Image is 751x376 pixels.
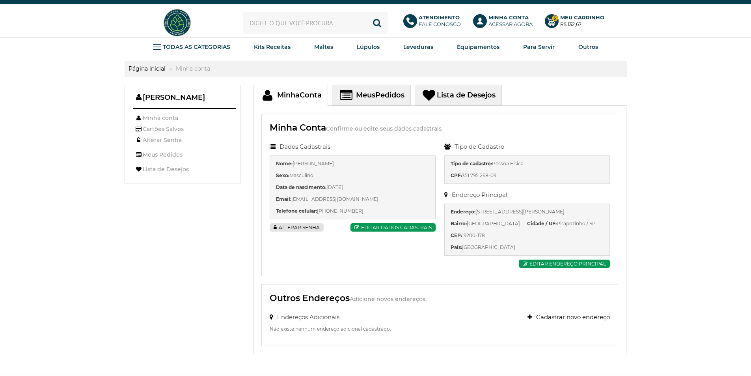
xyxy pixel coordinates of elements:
legend: Endereço Principal [444,188,610,202]
b: País: [451,244,462,250]
b: CPF: [451,172,462,178]
p: Acessar agora [488,14,533,28]
a: Minha conta [133,113,232,123]
span: [PERSON_NAME] [133,93,236,109]
b: Nome: [276,161,293,166]
b: Data de nascimento: [276,184,326,190]
strong: R$ 132,67 [560,21,581,27]
h3: Outros Endereços [270,290,610,306]
span: Pessoa Física [492,161,524,166]
a: Página inicial [125,65,170,72]
a: Minha ContaAcessar agora [473,14,537,32]
strong: Minha conta [172,65,214,72]
strong: TODAS AS CATEGORIAS [163,43,230,51]
span: [GEOGRAPHIC_DATA] [467,221,520,226]
span: Minha [277,91,300,99]
a: Lista de Desejos [133,164,232,174]
b: Sexo: [276,172,289,178]
span: [DATE] [326,184,343,190]
b: Telefone celular: [276,208,317,214]
legend: Tipo de Cadastro [444,140,610,153]
a: Equipamentos [457,41,499,53]
a: Lúpulos [357,41,380,53]
a: Alterar Senha [133,135,232,145]
p: Fale conosco [419,14,461,28]
b: Endereço: [451,209,475,215]
a: Lista de Desejos [415,85,502,106]
strong: Outros [578,43,598,51]
legend: Dados Cadastrais [270,140,436,153]
a: Cadastrar novo endereço [527,310,610,324]
a: Editar endereço principal [519,260,610,268]
legend: Endereços Adicionais [270,310,610,324]
small: Adicione novos endereços. [350,296,427,303]
span: 19200-178 [462,232,485,238]
span: [PERSON_NAME] [293,161,334,166]
span: Meus [356,91,375,99]
a: TODAS AS CATEGORIAS [153,41,230,53]
b: CEP: [451,232,462,238]
strong: Lúpulos [357,43,380,51]
a: Cartões Salvos [133,124,232,134]
strong: Equipamentos [457,43,499,51]
b: Tipo de cadastro: [451,161,492,166]
b: Email: [276,196,291,202]
a: Alterar Senha [270,223,324,232]
strong: Leveduras [403,43,433,51]
strong: Para Servir [523,43,555,51]
span: [GEOGRAPHIC_DATA] [462,244,515,250]
a: Meus Pedidos [133,150,232,160]
b: Minha Conta [488,14,529,21]
strong: Maltes [314,43,333,51]
span: [PHONE_NUMBER] [317,208,363,214]
a: MeusPedidos [332,85,411,106]
a: Maltes [314,41,333,53]
b: Meu Carrinho [560,14,604,21]
span: [EMAIL_ADDRESS][DOMAIN_NAME] [291,196,378,202]
span: Masculino [289,172,313,178]
span: [STREET_ADDRESS][PERSON_NAME] [475,209,565,215]
a: Outros [578,41,598,53]
a: AtendimentoFale conosco [403,14,465,32]
input: Digite o que você procura [243,12,388,34]
small: Confirme ou edite seus dados cadastrais. [326,125,443,132]
p: Não existe nenhum endereço adicional cadastrado. [270,326,610,332]
h3: Minha Conta [270,120,610,136]
a: Kits Receitas [254,41,291,53]
b: Bairro: [451,221,467,226]
span: Pirapozinho / SP [557,221,596,226]
a: Para Servir [523,41,555,53]
a: Leveduras [403,41,433,53]
strong: Kits Receitas [254,43,291,51]
span: 351.795.268-09 [462,172,496,178]
img: Hopfen Haus BrewShop [162,8,192,37]
b: Cidade / UF: [527,221,557,226]
b: Atendimento [419,14,460,21]
a: MinhaConta [253,85,328,106]
strong: 5 [552,15,558,22]
button: Buscar [366,12,388,34]
a: Editar dados cadastrais [350,223,436,232]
